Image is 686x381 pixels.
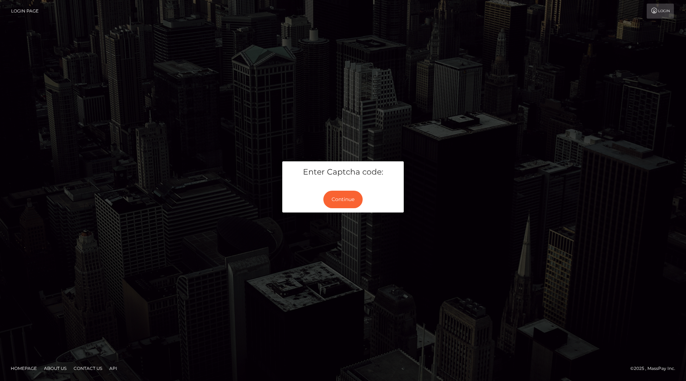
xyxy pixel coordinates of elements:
a: Contact Us [71,363,105,374]
h5: Enter Captcha code: [288,167,398,178]
a: Login Page [11,4,39,19]
a: Login [647,4,674,19]
a: About Us [41,363,69,374]
button: Continue [323,191,363,208]
a: API [106,363,120,374]
a: Homepage [8,363,40,374]
div: © 2025 , MassPay Inc. [630,365,681,372]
